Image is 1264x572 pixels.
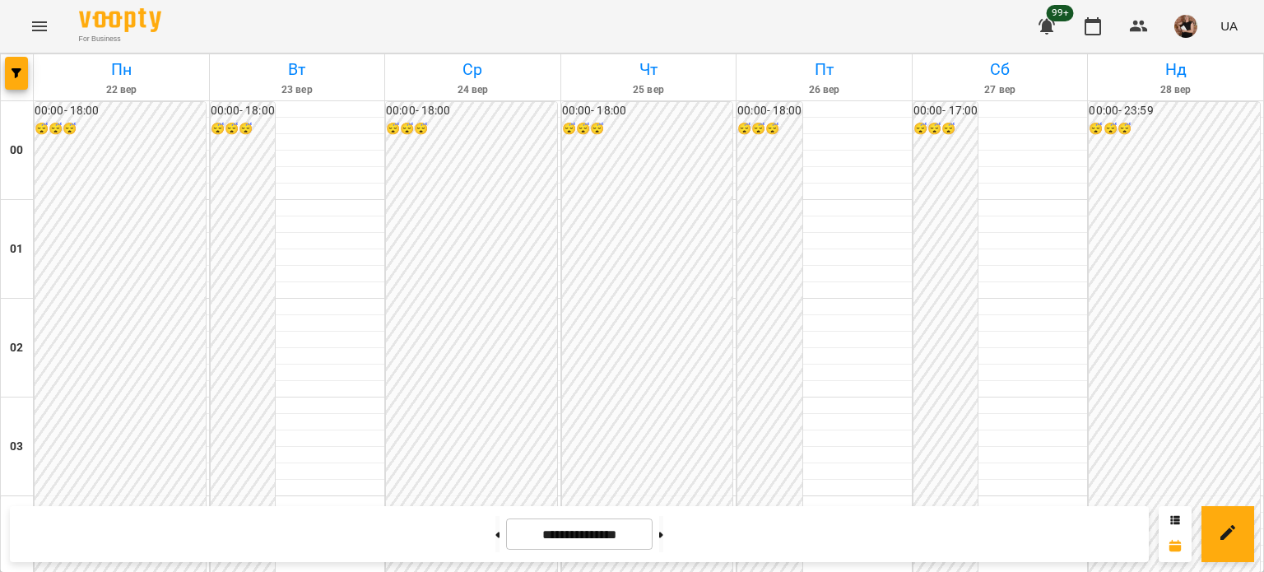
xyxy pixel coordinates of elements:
h6: 00:00 - 18:00 [211,102,275,120]
span: For Business [79,34,161,44]
h6: 00:00 - 18:00 [562,102,733,120]
h6: Пт [739,57,909,82]
h6: 24 вер [388,82,558,98]
h6: 00:00 - 23:59 [1089,102,1260,120]
h6: 01 [10,240,23,258]
span: UA [1220,17,1238,35]
h6: 😴😴😴 [1089,120,1260,138]
h6: 03 [10,438,23,456]
h6: Нд [1090,57,1261,82]
h6: 😴😴😴 [35,120,206,138]
h6: 00:00 - 17:00 [913,102,978,120]
h6: Сб [915,57,1085,82]
h6: 22 вер [36,82,207,98]
h6: 25 вер [564,82,734,98]
img: 5944c1aeb726a5a997002a54cb6a01a3.jpg [1174,15,1197,38]
h6: Пн [36,57,207,82]
h6: 😴😴😴 [386,120,557,138]
h6: 02 [10,339,23,357]
span: 99+ [1047,5,1074,21]
h6: Ср [388,57,558,82]
h6: 00:00 - 18:00 [737,102,802,120]
button: UA [1214,11,1244,41]
h6: Вт [212,57,383,82]
h6: 😴😴😴 [562,120,733,138]
h6: 27 вер [915,82,1085,98]
h6: 26 вер [739,82,909,98]
h6: 23 вер [212,82,383,98]
button: Menu [20,7,59,46]
h6: Чт [564,57,734,82]
h6: 😴😴😴 [913,120,978,138]
h6: 28 вер [1090,82,1261,98]
h6: 😴😴😴 [211,120,275,138]
h6: 00:00 - 18:00 [35,102,206,120]
h6: 00 [10,142,23,160]
h6: 😴😴😴 [737,120,802,138]
img: Voopty Logo [79,8,161,32]
h6: 00:00 - 18:00 [386,102,557,120]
